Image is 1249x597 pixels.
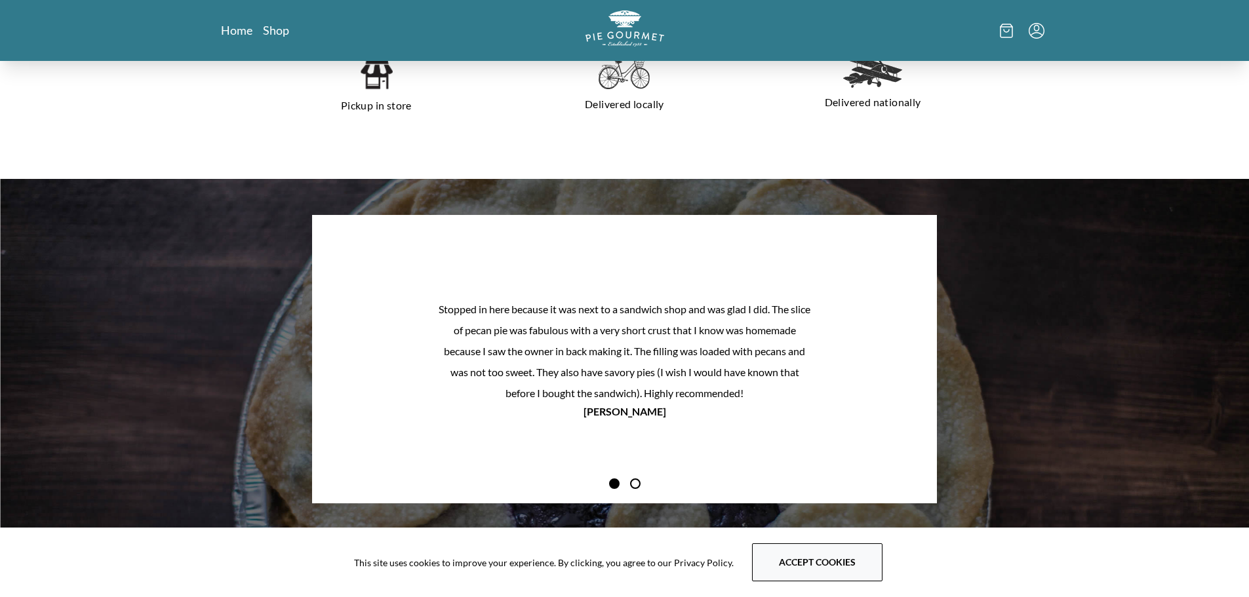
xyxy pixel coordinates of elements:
p: [PERSON_NAME] [312,404,937,419]
p: Stopped in here because it was next to a sandwich shop and was glad I did. The slice of pecan pie... [437,299,812,404]
span: This site uses cookies to improve your experience. By clicking, you agree to our Privacy Policy. [354,556,734,569]
img: logo [585,10,664,47]
a: Shop [263,22,289,38]
p: Delivered locally [516,94,733,115]
button: Accept cookies [752,543,882,581]
a: Home [221,22,252,38]
a: Logo [585,10,664,50]
img: delivered locally [599,56,650,90]
p: Pickup in store [268,95,485,116]
img: pickup in store [359,56,393,91]
button: Menu [1029,23,1044,39]
img: delivered nationally [843,56,902,88]
p: Delivered nationally [764,92,981,113]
